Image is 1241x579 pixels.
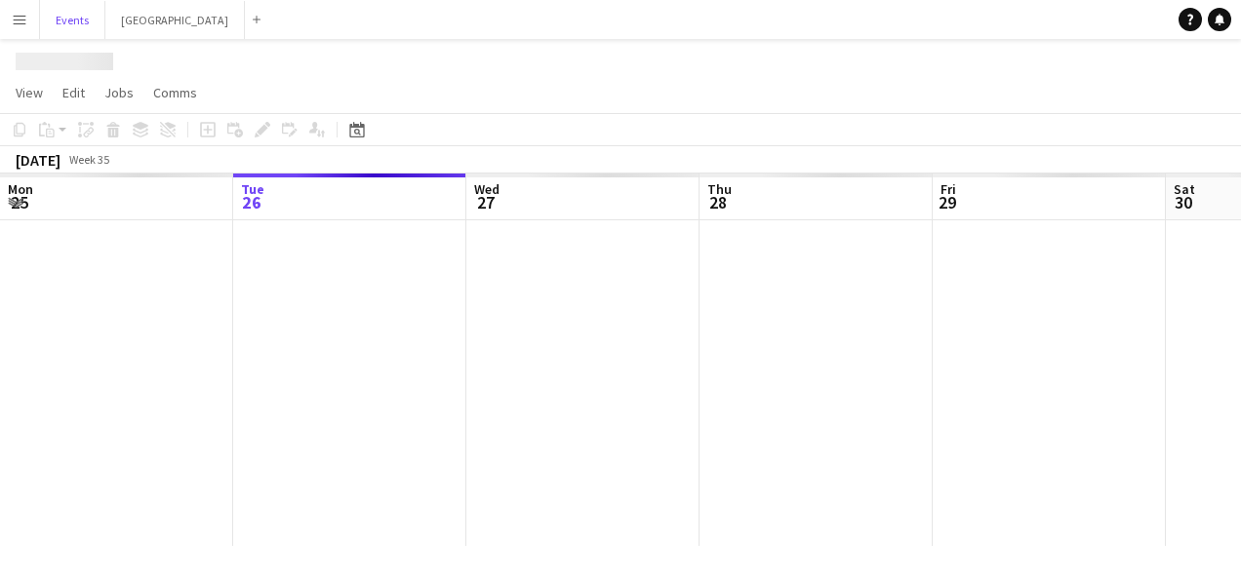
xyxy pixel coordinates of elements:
[16,150,60,170] div: [DATE]
[5,191,33,213] span: 25
[145,80,205,105] a: Comms
[241,180,264,198] span: Tue
[64,152,113,167] span: Week 35
[704,191,732,213] span: 28
[1171,191,1195,213] span: 30
[941,180,956,198] span: Fri
[474,180,500,198] span: Wed
[40,1,105,39] button: Events
[55,80,93,105] a: Edit
[104,84,134,101] span: Jobs
[8,180,33,198] span: Mon
[62,84,85,101] span: Edit
[153,84,197,101] span: Comms
[97,80,141,105] a: Jobs
[16,84,43,101] span: View
[1174,180,1195,198] span: Sat
[238,191,264,213] span: 26
[707,180,732,198] span: Thu
[105,1,245,39] button: [GEOGRAPHIC_DATA]
[471,191,500,213] span: 27
[938,191,956,213] span: 29
[8,80,51,105] a: View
